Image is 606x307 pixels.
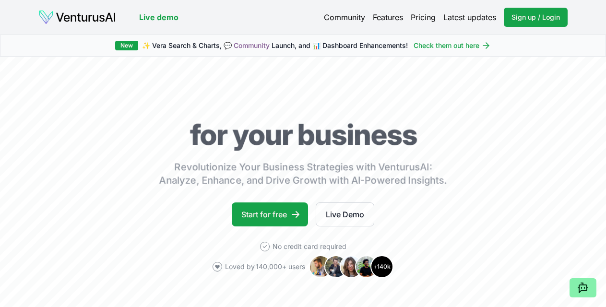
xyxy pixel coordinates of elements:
[324,255,347,278] img: Avatar 2
[139,12,178,23] a: Live demo
[324,12,365,23] a: Community
[234,41,270,49] a: Community
[142,41,408,50] span: ✨ Vera Search & Charts, 💬 Launch, and 📊 Dashboard Enhancements!
[443,12,496,23] a: Latest updates
[373,12,403,23] a: Features
[232,202,308,226] a: Start for free
[309,255,332,278] img: Avatar 1
[411,12,436,23] a: Pricing
[414,41,491,50] a: Check them out here
[115,41,138,50] div: New
[340,255,363,278] img: Avatar 3
[355,255,378,278] img: Avatar 4
[316,202,374,226] a: Live Demo
[511,12,560,22] span: Sign up / Login
[504,8,568,27] a: Sign up / Login
[38,10,116,25] img: logo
